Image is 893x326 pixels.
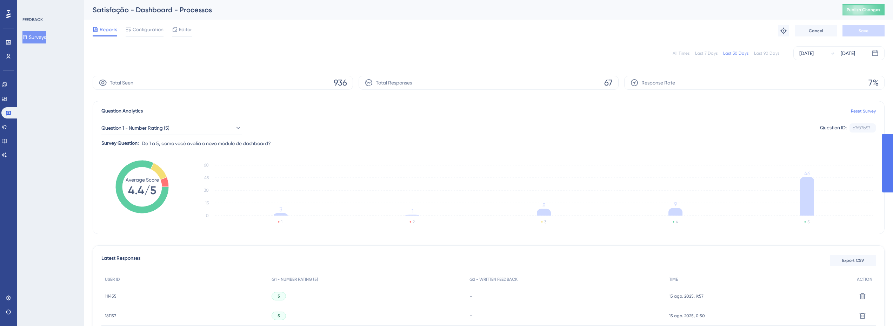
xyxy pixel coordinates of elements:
div: Last 30 Days [723,50,748,56]
div: Question ID: [820,123,847,133]
div: Last 7 Days [695,50,718,56]
tspan: 0 [206,213,209,218]
button: Save [842,25,885,36]
span: Reports [100,25,117,34]
span: Q2 - WRITTEN FEEDBACK [469,277,518,282]
tspan: 9 [674,201,677,208]
span: Editor [179,25,192,34]
tspan: 30 [204,188,209,193]
span: Response Rate [641,79,675,87]
span: 7% [868,77,879,88]
tspan: 1 [412,208,413,215]
span: Export CSV [842,258,864,263]
span: Publish Changes [847,7,880,13]
span: 936 [334,77,347,88]
button: Export CSV [830,255,876,266]
tspan: 3 [279,206,282,213]
div: [DATE] [799,49,814,57]
div: FEEDBACK [22,17,43,22]
span: USER ID [105,277,120,282]
div: c7f87b57... [853,125,873,131]
span: Total Responses [376,79,412,87]
text: 1 [281,219,282,224]
tspan: 60 [204,163,209,168]
text: 5 [807,219,809,224]
span: 5 [278,293,280,299]
span: Configuration [133,25,164,34]
a: Reset Survey [851,108,876,114]
span: De 1 a 5, como você avalia o novo módulo de dashboard? [142,139,271,148]
button: Question 1 - Number Rating (5) [101,121,242,135]
span: Total Seen [110,79,133,87]
span: 181157 [105,313,116,319]
tspan: 4.4/5 [128,184,156,197]
div: - [469,293,662,299]
div: - [469,312,662,319]
span: ACTION [857,277,872,282]
div: All Times [673,50,689,56]
iframe: UserGuiding AI Assistant Launcher [864,298,885,319]
button: Cancel [795,25,837,36]
text: 2 [413,219,415,224]
span: TIME [669,277,678,282]
span: Latest Responses [101,254,140,267]
text: 4 [676,219,678,224]
span: Question Analytics [101,107,143,115]
div: Satisfação - Dashboard - Processos [93,5,825,15]
span: 67 [604,77,613,88]
button: Surveys [22,31,46,43]
tspan: Average Score [126,177,159,183]
tspan: 15 [205,201,209,205]
tspan: 45 [204,175,209,180]
tspan: 8 [542,202,546,209]
div: Last 90 Days [754,50,779,56]
tspan: 46 [804,170,810,177]
span: 5 [278,313,280,319]
button: Publish Changes [842,4,885,15]
span: Cancel [809,28,823,34]
span: 15 ago. 2025, 0:50 [669,313,705,319]
span: 15 ago. 2025, 9:57 [669,293,704,299]
div: Survey Question: [101,139,139,148]
span: Q1 - NUMBER RATING (5) [272,277,318,282]
span: 111455 [105,293,116,299]
span: Question 1 - Number Rating (5) [101,124,169,132]
span: Save [859,28,868,34]
div: [DATE] [841,49,855,57]
text: 3 [544,219,546,224]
